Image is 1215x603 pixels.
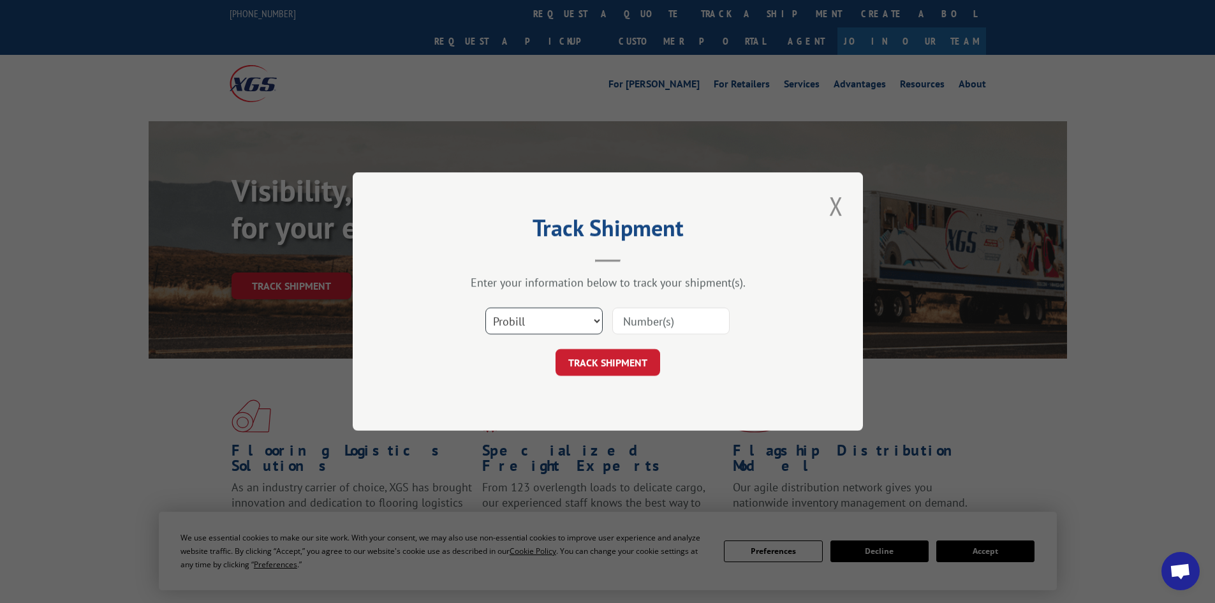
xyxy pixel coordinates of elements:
h2: Track Shipment [416,219,799,243]
button: TRACK SHIPMENT [556,349,660,376]
div: Enter your information below to track your shipment(s). [416,275,799,290]
a: Open chat [1161,552,1200,590]
input: Number(s) [612,308,730,334]
button: Close modal [825,188,847,223]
